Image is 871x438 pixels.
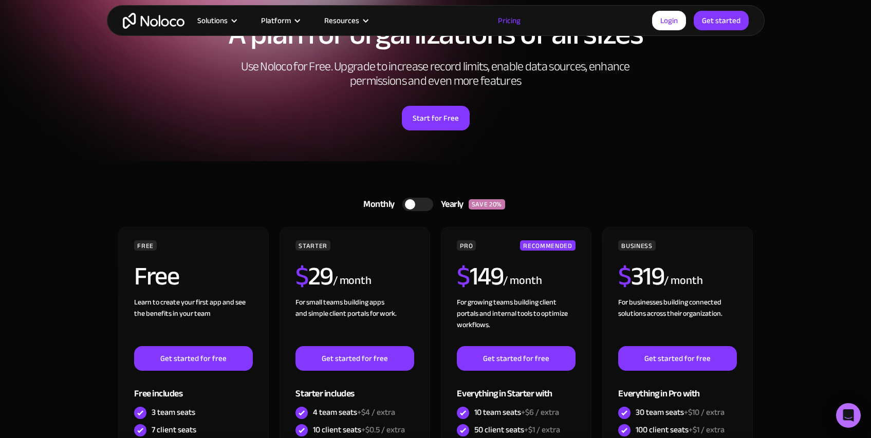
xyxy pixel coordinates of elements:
[134,240,157,251] div: FREE
[618,240,655,251] div: BUSINESS
[618,371,736,404] div: Everything in Pro with
[618,346,736,371] a: Get started for free
[689,422,725,437] span: +$1 / extra
[474,424,560,435] div: 50 client seats
[295,346,414,371] a: Get started for free
[134,346,252,371] a: Get started for free
[313,424,405,435] div: 10 client seats
[836,403,861,428] div: Open Intercom Messenger
[261,14,291,27] div: Platform
[457,297,575,346] div: For growing teams building client portals and internal tools to optimize workflows.
[295,297,414,346] div: For small teams building apps and simple client portals for work. ‍
[520,240,575,251] div: RECOMMENDED
[134,297,252,346] div: Learn to create your first app and see the benefits in your team ‍
[152,424,196,435] div: 7 client seats
[134,371,252,404] div: Free includes
[433,197,469,212] div: Yearly
[469,199,505,210] div: SAVE 20%
[117,18,754,49] h1: A plan for organizations of all sizes
[357,405,395,420] span: +$4 / extra
[184,14,248,27] div: Solutions
[521,405,559,420] span: +$6 / extra
[636,407,725,418] div: 30 team seats
[485,14,533,27] a: Pricing
[652,11,686,30] a: Login
[636,424,725,435] div: 100 client seats
[350,197,402,212] div: Monthly
[664,273,702,289] div: / month
[474,407,559,418] div: 10 team seats
[230,60,641,88] h2: Use Noloco for Free. Upgrade to increase record limits, enable data sources, enhance permissions ...
[295,263,333,289] h2: 29
[248,14,311,27] div: Platform
[134,263,179,289] h2: Free
[694,11,749,30] a: Get started
[311,14,380,27] div: Resources
[503,273,542,289] div: / month
[295,252,308,300] span: $
[313,407,395,418] div: 4 team seats
[457,240,476,251] div: PRO
[457,263,503,289] h2: 149
[684,405,725,420] span: +$10 / extra
[457,346,575,371] a: Get started for free
[361,422,405,437] span: +$0.5 / extra
[618,297,736,346] div: For businesses building connected solutions across their organization. ‍
[324,14,359,27] div: Resources
[618,263,664,289] h2: 319
[152,407,195,418] div: 3 team seats
[457,371,575,404] div: Everything in Starter with
[295,371,414,404] div: Starter includes
[402,106,470,130] a: Start for Free
[524,422,560,437] span: +$1 / extra
[295,240,330,251] div: STARTER
[333,273,372,289] div: / month
[618,252,631,300] span: $
[457,252,470,300] span: $
[197,14,228,27] div: Solutions
[123,13,184,29] a: home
